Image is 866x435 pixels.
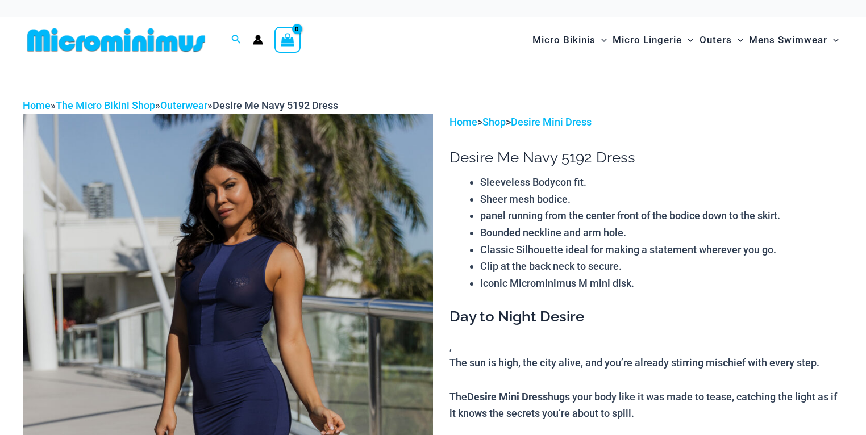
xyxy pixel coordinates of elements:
li: panel running from the center front of the bodice down to the skirt. [480,207,843,224]
span: Outers [700,26,732,55]
li: Iconic Microminimus M mini disk. [480,275,843,292]
a: Outerwear [160,99,207,111]
span: Menu Toggle [596,26,607,55]
a: Desire Mini Dress [511,116,592,128]
li: Classic Silhouette ideal for making a statement wherever you go. [480,241,843,258]
a: Home [449,116,477,128]
li: Sleeveless Bodycon fit. [480,174,843,191]
span: Menu Toggle [827,26,839,55]
span: Menu Toggle [682,26,693,55]
a: The Micro Bikini Shop [56,99,155,111]
span: » » » [23,99,338,111]
a: Home [23,99,51,111]
span: Desire Me Navy 5192 Dress [213,99,338,111]
a: Micro BikinisMenu ToggleMenu Toggle [530,23,610,57]
a: Search icon link [231,33,242,47]
h1: Desire Me Navy 5192 Dress [449,149,843,166]
span: Micro Bikinis [532,26,596,55]
b: Desire Mini Dress [467,390,548,403]
span: Micro Lingerie [613,26,682,55]
li: Bounded neckline and arm hole. [480,224,843,241]
img: MM SHOP LOGO FLAT [23,27,210,53]
p: > > [449,114,843,131]
nav: Site Navigation [528,21,843,59]
a: Shop [482,116,506,128]
a: OutersMenu ToggleMenu Toggle [697,23,746,57]
span: Mens Swimwear [749,26,827,55]
li: Clip at the back neck to secure. [480,258,843,275]
a: View Shopping Cart, empty [274,27,301,53]
a: Micro LingerieMenu ToggleMenu Toggle [610,23,696,57]
li: Sheer mesh bodice. [480,191,843,208]
a: Mens SwimwearMenu ToggleMenu Toggle [746,23,842,57]
a: Account icon link [253,35,263,45]
span: Menu Toggle [732,26,743,55]
h3: Day to Night Desire [449,307,843,327]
